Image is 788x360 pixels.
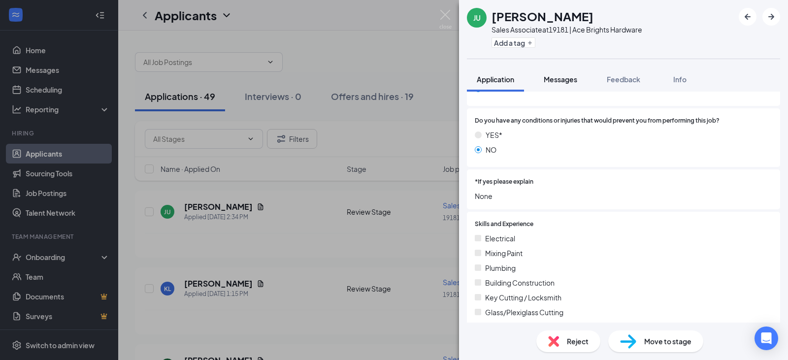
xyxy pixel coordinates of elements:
span: Glass/Plexiglass Cutting [485,307,563,318]
h1: [PERSON_NAME] [492,8,593,25]
span: Feedback [607,75,640,84]
button: PlusAdd a tag [492,37,535,48]
span: *If yes please explain [475,177,533,187]
span: NO [486,144,496,155]
span: None [475,191,772,201]
button: ArrowLeftNew [739,8,756,26]
div: Sales Associate at 19181 | Ace Brights Hardware [492,25,642,34]
span: Mixing Paint [485,248,523,259]
span: Do you have any conditions or injuries that would prevent you from performing this job? [475,116,720,126]
div: JU [473,13,481,23]
svg: Plus [527,40,533,46]
span: Messages [544,75,577,84]
span: Move to stage [644,336,691,347]
span: Key Cutting / Locksmith [485,292,561,303]
span: Plumbing [485,262,516,273]
svg: ArrowLeftNew [742,11,754,23]
div: Open Intercom Messenger [755,327,778,350]
svg: ArrowRight [765,11,777,23]
span: Application [477,75,514,84]
span: Electrical [485,233,515,244]
span: Pipe Cutting and Threading [485,322,572,332]
span: Building Construction [485,277,555,288]
span: Reject [567,336,589,347]
span: Info [673,75,687,84]
button: ArrowRight [762,8,780,26]
span: Skills and Experience [475,220,533,229]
